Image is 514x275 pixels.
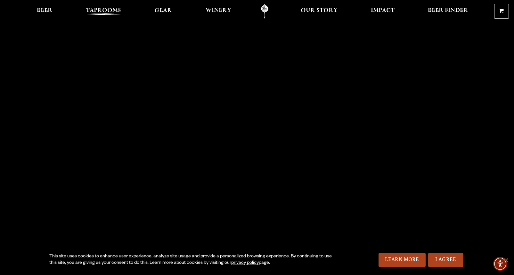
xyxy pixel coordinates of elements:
a: Beer [33,4,57,19]
span: Beer Finder [428,8,468,13]
div: Accessibility Menu [493,257,507,271]
a: Learn More [379,253,426,267]
span: Impact [371,8,395,13]
span: Beer [37,8,53,13]
a: I Agree [428,253,463,267]
span: Gear [154,8,172,13]
a: Our Story [297,4,342,19]
div: This site uses cookies to enhance user experience, analyze site usage and provide a personalized ... [49,254,339,266]
a: Winery [201,4,235,19]
a: Odell Home [253,4,277,19]
span: Winery [206,8,231,13]
a: Beer Finder [424,4,472,19]
span: Our Story [301,8,338,13]
a: privacy policy [231,261,259,266]
a: Gear [150,4,176,19]
a: Taprooms [82,4,125,19]
a: Impact [367,4,399,19]
span: Taprooms [86,8,121,13]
